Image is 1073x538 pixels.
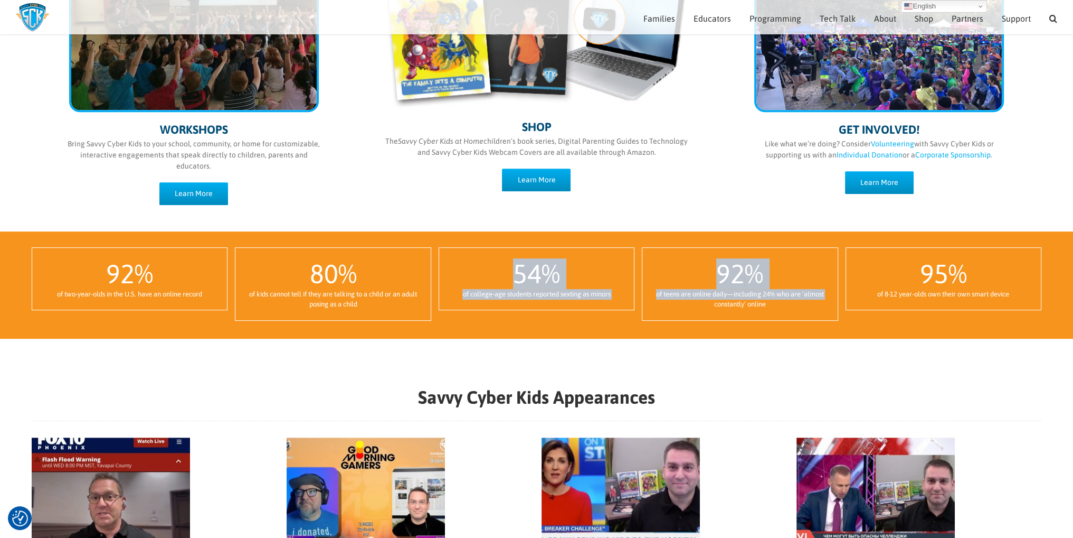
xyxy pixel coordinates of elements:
[915,151,991,159] a: Corporate Sponsorship
[952,14,983,23] span: Partners
[542,258,560,289] span: %
[398,137,483,145] i: Savvy Cyber Kids at Home
[857,289,1030,300] div: of 8-12 year-olds own their own smart device
[874,14,896,23] span: About
[904,2,913,11] img: en
[745,258,763,289] span: %
[160,123,228,136] span: WORKSHOPS
[63,138,324,172] p: Bring Savvy Cyber Kids to your school, community, or home for customizable, interactive engagemen...
[517,175,555,184] span: Learn More
[694,14,731,23] span: Educators
[653,289,827,310] div: of teens are online daily—including 24% who are ‘almost constantly’ online
[513,258,542,289] span: 54
[159,182,228,205] a: Learn More
[418,387,655,407] strong: Savvy Cyber Kids Appearances
[643,14,675,23] span: Families
[246,289,420,310] div: of kids cannot tell if they are talking to a child or an adult posing as a child
[920,258,948,289] span: 95
[948,258,967,289] span: %
[16,3,49,32] img: Savvy Cyber Kids Logo
[860,178,898,187] span: Learn More
[845,171,914,194] a: Learn More
[820,14,856,23] span: Tech Talk
[338,258,357,289] span: %
[915,14,933,23] span: Shop
[12,511,28,526] img: Revisit consent button
[43,289,216,300] div: of two-year-olds in the U.S. have an online record
[871,140,914,148] a: Volunteering
[135,258,153,289] span: %
[837,151,903,159] a: Individual Donation
[385,136,688,158] p: The children’s book series, Digital Parenting Guides to Technology and Savvy Cyber Kids Webcam Co...
[175,189,213,198] span: Learn More
[749,138,1010,161] p: Like what we’re doing? Consider with Savvy Cyber Kids or supporting us with an or a .
[450,289,623,300] div: of college-age students reported sexting as minors
[12,511,28,526] button: Consent Preferences
[839,123,919,136] span: GET INVOLVED!
[716,258,745,289] span: 92
[1002,14,1031,23] span: Support
[106,258,135,289] span: 92
[749,14,801,23] span: Programming
[502,169,571,191] a: Learn More
[310,258,338,289] span: 80
[521,120,551,134] span: SHOP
